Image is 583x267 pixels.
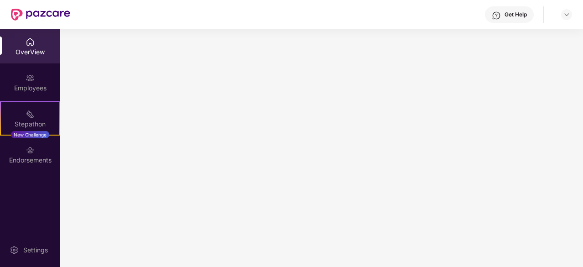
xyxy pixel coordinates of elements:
[10,246,19,255] img: svg+xml;base64,PHN2ZyBpZD0iU2V0dGluZy0yMHgyMCIgeG1sbnM9Imh0dHA6Ly93d3cudzMub3JnLzIwMDAvc3ZnIiB3aW...
[26,146,35,155] img: svg+xml;base64,PHN2ZyBpZD0iRW5kb3JzZW1lbnRzIiB4bWxucz0iaHR0cDovL3d3dy53My5vcmcvMjAwMC9zdmciIHdpZH...
[1,120,59,129] div: Stepathon
[11,9,70,21] img: New Pazcare Logo
[26,110,35,119] img: svg+xml;base64,PHN2ZyB4bWxucz0iaHR0cDovL3d3dy53My5vcmcvMjAwMC9zdmciIHdpZHRoPSIyMSIgaGVpZ2h0PSIyMC...
[21,246,51,255] div: Settings
[11,131,49,138] div: New Challenge
[505,11,527,18] div: Get Help
[492,11,501,20] img: svg+xml;base64,PHN2ZyBpZD0iSGVscC0zMngzMiIgeG1sbnM9Imh0dHA6Ly93d3cudzMub3JnLzIwMDAvc3ZnIiB3aWR0aD...
[26,37,35,47] img: svg+xml;base64,PHN2ZyBpZD0iSG9tZSIgeG1sbnM9Imh0dHA6Ly93d3cudzMub3JnLzIwMDAvc3ZnIiB3aWR0aD0iMjAiIG...
[26,73,35,83] img: svg+xml;base64,PHN2ZyBpZD0iRW1wbG95ZWVzIiB4bWxucz0iaHR0cDovL3d3dy53My5vcmcvMjAwMC9zdmciIHdpZHRoPS...
[563,11,570,18] img: svg+xml;base64,PHN2ZyBpZD0iRHJvcGRvd24tMzJ4MzIiIHhtbG5zPSJodHRwOi8vd3d3LnczLm9yZy8yMDAwL3N2ZyIgd2...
